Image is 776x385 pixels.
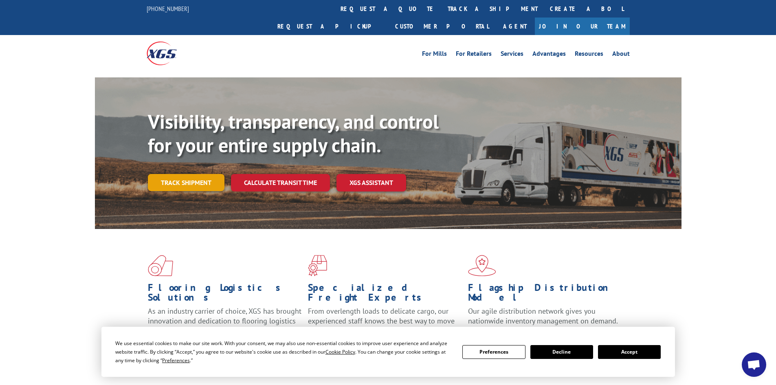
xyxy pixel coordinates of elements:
img: xgs-icon-total-supply-chain-intelligence-red [148,255,173,276]
button: Preferences [462,345,525,359]
div: Cookie Consent Prompt [101,327,675,377]
a: For Retailers [456,51,492,59]
span: Cookie Policy [325,348,355,355]
span: Our agile distribution network gives you nationwide inventory management on demand. [468,306,618,326]
img: xgs-icon-flagship-distribution-model-red [468,255,496,276]
div: We use essential cookies to make our site work. With your consent, we may also use non-essential ... [115,339,453,365]
img: xgs-icon-focused-on-flooring-red [308,255,327,276]
a: Advantages [532,51,566,59]
h1: Flooring Logistics Solutions [148,283,302,306]
a: Resources [575,51,603,59]
a: Request a pickup [271,18,389,35]
a: For Mills [422,51,447,59]
button: Accept [598,345,661,359]
a: Track shipment [148,174,224,191]
a: Agent [495,18,535,35]
h1: Flagship Distribution Model [468,283,622,306]
button: Decline [530,345,593,359]
span: Preferences [162,357,190,364]
a: XGS ASSISTANT [336,174,406,191]
p: From overlength loads to delicate cargo, our experienced staff knows the best way to move your fr... [308,306,462,343]
span: As an industry carrier of choice, XGS has brought innovation and dedication to flooring logistics... [148,306,301,335]
a: Services [501,51,523,59]
a: Customer Portal [389,18,495,35]
b: Visibility, transparency, and control for your entire supply chain. [148,109,439,158]
h1: Specialized Freight Experts [308,283,462,306]
a: Calculate transit time [231,174,330,191]
a: [PHONE_NUMBER] [147,4,189,13]
a: About [612,51,630,59]
a: Join Our Team [535,18,630,35]
div: Open chat [742,352,766,377]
